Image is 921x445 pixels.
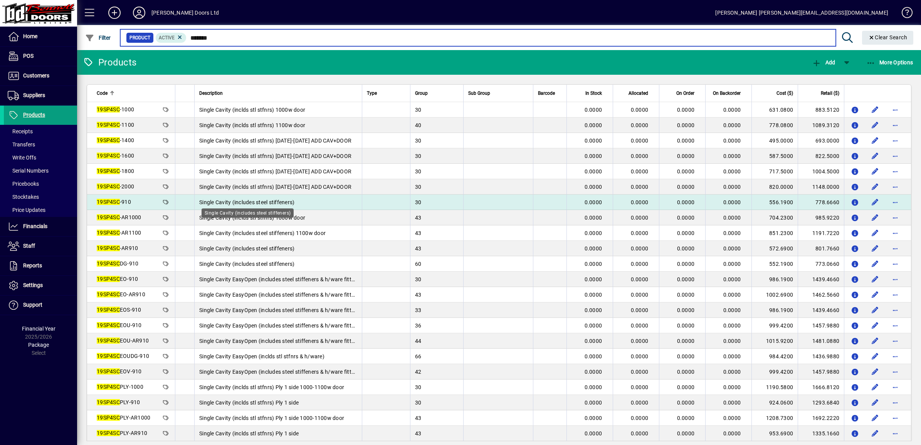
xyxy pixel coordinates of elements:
td: 822.5000 [798,148,844,164]
span: Product [129,34,150,42]
span: EOV-910 [97,368,142,374]
td: 773.0660 [798,256,844,272]
span: 0.0000 [631,369,649,375]
span: 43 [415,230,422,236]
span: 0.0000 [677,230,695,236]
span: 0.0000 [677,199,695,205]
span: 0.0000 [723,122,741,128]
span: 0.0000 [585,230,602,236]
span: 0.0000 [585,261,602,267]
td: 1190.5800 [751,380,798,395]
button: Edit [869,258,881,270]
span: Single Cavity (inclds stl stfnrs) 1000w door [199,215,305,221]
td: 1015.9200 [751,333,798,349]
span: Single Cavity EasyOpen (includes steel stiffeners & h/ware fitted [199,369,357,375]
span: Single Cavity (includes steel stiffeners) [199,261,294,267]
button: Edit [869,165,881,178]
td: 820.0000 [751,179,798,195]
span: 0.0000 [631,215,649,221]
span: 0.0000 [723,245,741,252]
div: Group [415,89,459,97]
span: Write Offs [8,154,36,161]
td: 1462.5660 [798,287,844,302]
span: 0.0000 [631,199,649,205]
em: 19SP4SC [97,307,120,313]
button: More options [889,258,901,270]
td: 986.1900 [751,272,798,287]
span: 0.0000 [631,122,649,128]
button: More options [889,134,901,147]
span: EO-AR910 [97,291,145,297]
button: Edit [869,350,881,363]
span: Single Cavity EasyOpen (includes steel stiffeners & h/ware fitted) [199,292,360,298]
button: Edit [869,304,881,316]
span: -1000 [97,106,134,113]
td: 999.4200 [751,364,798,380]
span: 0.0000 [677,107,695,113]
span: 0.0000 [631,338,649,344]
span: 0.0000 [677,168,695,175]
button: More options [889,212,901,224]
span: 0.0000 [631,353,649,359]
span: Single Cavity EasyOpen (includes steel stiffeners & h/ware fitted) [199,322,360,329]
span: Support [23,302,42,308]
span: Cost ($) [776,89,793,97]
span: Settings [23,282,43,288]
span: 0.0000 [585,107,602,113]
td: 778.0800 [751,118,798,133]
span: Stocktakes [8,194,39,200]
span: Package [28,342,49,348]
td: 778.6660 [798,195,844,210]
div: Sub Group [468,89,528,97]
span: 0.0000 [677,338,695,344]
a: Receipts [4,125,77,138]
mat-chip: Activation Status: Active [156,33,187,43]
span: 0.0000 [631,107,649,113]
span: 0.0000 [677,184,695,190]
button: More options [889,427,901,440]
div: Description [199,89,357,97]
a: Transfers [4,138,77,151]
span: 30 [415,107,422,113]
div: In Stock [571,89,609,97]
span: 0.0000 [585,215,602,221]
em: 19SP4SC [97,291,120,297]
span: Filter [85,35,111,41]
span: Single Cavity (inclds stl stfnrs) [DATE]-[DATE] ADD CAV+DOOR [199,138,351,144]
span: Code [97,89,108,97]
a: Reports [4,256,77,275]
span: Barcode [538,89,555,97]
button: More options [889,412,901,424]
td: 704.2300 [751,210,798,225]
span: 0.0000 [585,292,602,298]
button: More options [889,119,901,131]
span: -1800 [97,168,134,174]
em: 19SP4SC [97,106,120,113]
td: 717.5000 [751,164,798,179]
button: Profile [127,6,151,20]
span: Single Cavity EasyOpen (includes steel stiffeners & h/ware fitted) [199,276,360,282]
span: 0.0000 [585,307,602,313]
button: Edit [869,273,881,285]
td: 1148.0000 [798,179,844,195]
span: 0.0000 [723,153,741,159]
a: Suppliers [4,86,77,105]
button: Filter [83,31,113,45]
span: 0.0000 [677,245,695,252]
span: EOS-910 [97,307,141,313]
a: Home [4,27,77,46]
span: 0.0000 [723,138,741,144]
td: 552.1900 [751,256,798,272]
a: Staff [4,237,77,256]
span: -AR1100 [97,230,141,236]
span: 0.0000 [723,307,741,313]
button: More options [889,227,901,239]
button: More options [889,150,901,162]
span: 0.0000 [585,353,602,359]
span: EOUDG-910 [97,353,149,359]
span: -1600 [97,153,134,159]
button: Clear [862,31,914,45]
button: Edit [869,381,881,393]
span: Single Cavity (inclds stl stfnrs) [DATE]-[DATE] ADD CAV+DOOR [199,153,351,159]
span: On Backorder [713,89,741,97]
